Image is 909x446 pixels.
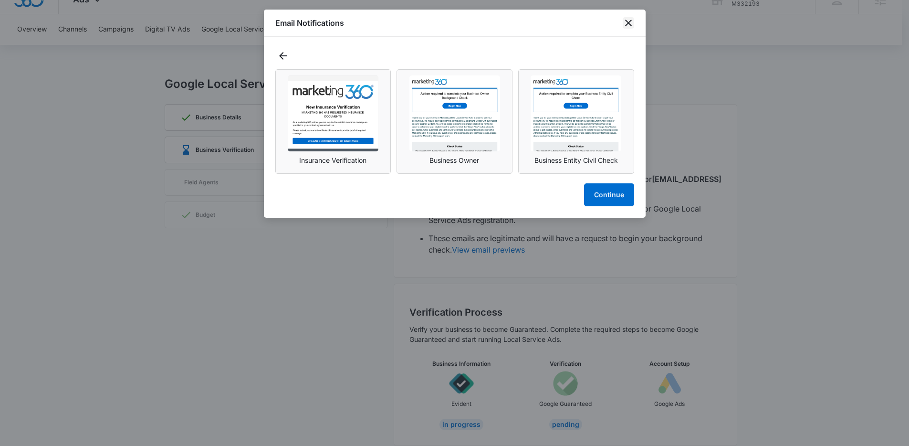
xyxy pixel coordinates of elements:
button: Business Owner [397,69,512,174]
img: logo_orange.svg [15,15,23,23]
img: Business Entity Civil Check [531,75,621,151]
img: Business Owner [409,75,500,151]
h1: Email Notifications [275,17,344,29]
img: tab_keywords_by_traffic_grey.svg [95,55,103,63]
img: tab_domain_overview_orange.svg [26,55,33,63]
p: Business Entity Civil Check [534,157,618,164]
div: v 4.0.25 [27,15,47,23]
p: Business Owner [429,157,479,164]
p: Insurance Verification [299,157,366,164]
button: close [623,17,634,29]
div: Domain Overview [36,56,85,63]
button: Continue [584,183,634,206]
div: Domain: [DOMAIN_NAME] [25,25,105,32]
img: Insurance Verification [288,75,378,151]
button: Business Entity Civil Check [518,69,634,174]
button: Insurance Verification [275,69,391,174]
div: Keywords by Traffic [105,56,161,63]
button: Back [275,48,291,64]
img: website_grey.svg [15,25,23,32]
